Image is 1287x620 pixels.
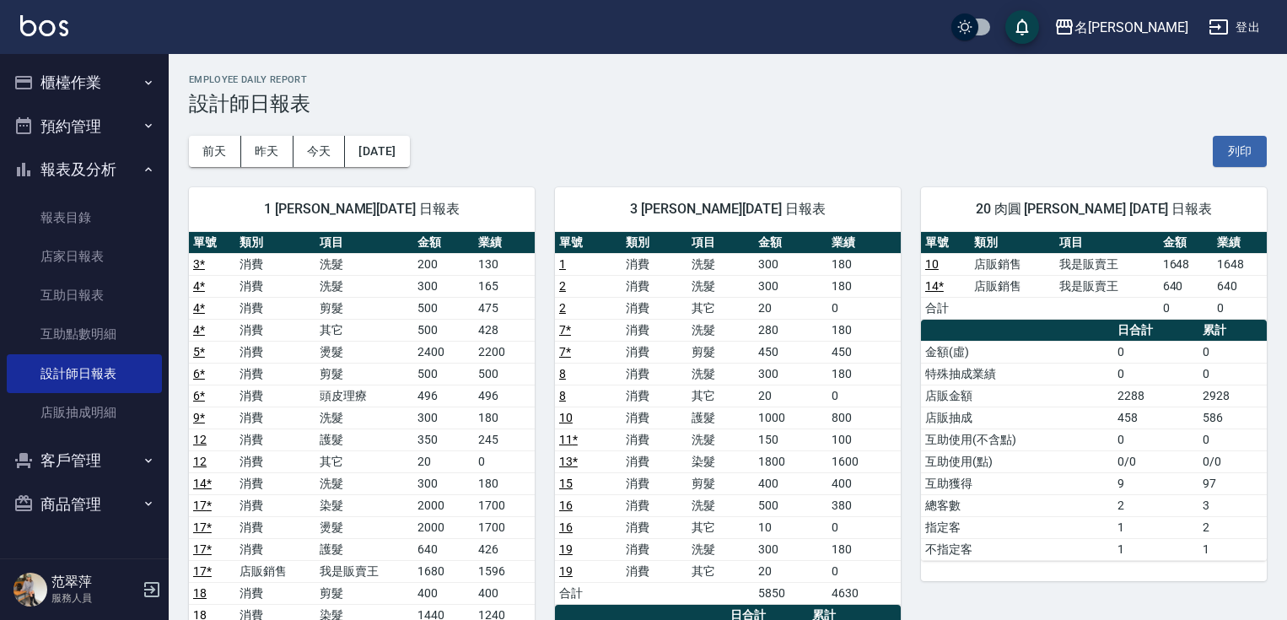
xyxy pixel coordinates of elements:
a: 19 [559,542,573,556]
td: 洗髮 [687,363,754,385]
td: 店販銷售 [970,253,1055,275]
td: 2928 [1198,385,1267,407]
td: 頭皮理療 [315,385,413,407]
td: 0 [1113,429,1198,450]
td: 我是販賣王 [1055,275,1158,297]
td: 消費 [622,472,688,494]
td: 1 [1198,538,1267,560]
td: 475 [474,297,535,319]
td: 0 [827,297,901,319]
td: 其它 [687,516,754,538]
td: 300 [754,538,827,560]
table: a dense table [921,232,1267,320]
a: 2 [559,279,566,293]
td: 100 [827,429,901,450]
h3: 設計師日報表 [189,92,1267,116]
td: 1800 [754,450,827,472]
td: 合計 [921,297,970,319]
a: 店家日報表 [7,237,162,276]
td: 97 [1198,472,1267,494]
td: 消費 [622,429,688,450]
th: 業績 [1213,232,1267,254]
td: 店販銷售 [970,275,1055,297]
td: 428 [474,319,535,341]
a: 設計師日報表 [7,354,162,393]
td: 消費 [622,450,688,472]
td: 180 [827,538,901,560]
td: 洗髮 [315,407,413,429]
td: 10 [754,516,827,538]
td: 剪髮 [687,472,754,494]
td: 其它 [315,319,413,341]
td: 180 [474,472,535,494]
a: 15 [559,477,573,490]
td: 180 [827,319,901,341]
td: 洗髮 [687,253,754,275]
td: 合計 [555,582,622,604]
td: 400 [827,472,901,494]
td: 9 [1113,472,1198,494]
td: 消費 [235,385,315,407]
td: 0 [827,516,901,538]
th: 金額 [754,232,827,254]
td: 180 [474,407,535,429]
th: 業績 [827,232,901,254]
td: 0 [1113,363,1198,385]
td: 300 [754,363,827,385]
td: 2400 [413,341,474,363]
td: 其它 [687,297,754,319]
th: 單號 [555,232,622,254]
td: 剪髮 [315,363,413,385]
td: 586 [1198,407,1267,429]
td: 洗髮 [315,472,413,494]
td: 消費 [235,297,315,319]
td: 640 [1213,275,1267,297]
p: 服務人員 [51,590,137,606]
th: 項目 [315,232,413,254]
td: 消費 [622,494,688,516]
th: 單號 [189,232,235,254]
td: 染髮 [315,494,413,516]
button: 登出 [1202,12,1267,43]
a: 10 [925,257,939,271]
button: save [1005,10,1039,44]
td: 燙髮 [315,341,413,363]
span: 1 [PERSON_NAME][DATE] 日報表 [209,201,514,218]
td: 20 [754,297,827,319]
td: 500 [754,494,827,516]
td: 640 [413,538,474,560]
td: 450 [827,341,901,363]
td: 消費 [235,429,315,450]
h5: 范翠萍 [51,574,137,590]
td: 消費 [622,538,688,560]
h2: Employee Daily Report [189,74,1267,85]
td: 3 [1198,494,1267,516]
td: 180 [827,363,901,385]
td: 300 [754,275,827,297]
a: 12 [193,455,207,468]
button: 客戶管理 [7,439,162,483]
td: 消費 [622,253,688,275]
td: 0 [1113,341,1198,363]
button: [DATE] [345,136,409,167]
td: 20 [754,560,827,582]
td: 5850 [754,582,827,604]
th: 類別 [235,232,315,254]
td: 消費 [622,341,688,363]
td: 2 [1198,516,1267,538]
td: 洗髮 [315,275,413,297]
td: 消費 [235,363,315,385]
td: 1700 [474,516,535,538]
td: 剪髮 [315,582,413,604]
button: 報表及分析 [7,148,162,191]
td: 380 [827,494,901,516]
td: 300 [413,407,474,429]
td: 不指定客 [921,538,1113,560]
td: 150 [754,429,827,450]
td: 426 [474,538,535,560]
td: 500 [413,297,474,319]
td: 200 [413,253,474,275]
td: 1648 [1159,253,1213,275]
a: 12 [193,433,207,446]
td: 458 [1113,407,1198,429]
